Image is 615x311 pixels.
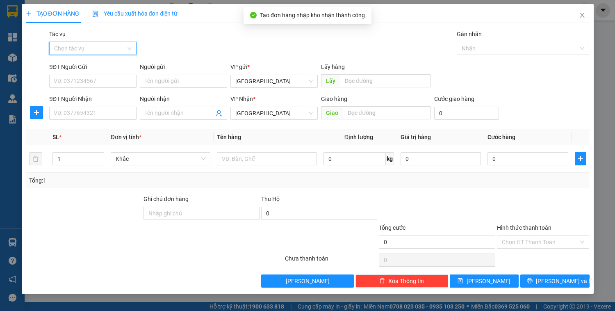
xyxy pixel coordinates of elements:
[49,94,137,103] div: SĐT Người Nhận
[140,62,227,71] div: Người gửi
[497,224,551,231] label: Hình thức thanh toán
[235,75,313,87] span: Bình Định
[261,196,280,202] span: Thu Hộ
[92,11,99,17] img: icon
[321,96,347,102] span: Giao hàng
[434,96,474,102] label: Cước giao hàng
[49,31,66,37] label: Tác vụ
[52,134,59,140] span: SL
[260,12,365,18] span: Tạo đơn hàng nhập kho nhận thành công
[401,152,481,165] input: 0
[386,152,394,165] span: kg
[29,152,42,165] button: delete
[487,134,515,140] span: Cước hàng
[26,13,96,21] strong: VẬN TẢI Ô TÔ KIM LIÊN
[3,24,39,30] strong: Trụ sở Công ty
[344,134,373,140] span: Định lượng
[235,107,313,119] span: Đà Nẵng
[143,207,260,220] input: Ghi chú đơn hàng
[38,4,85,12] strong: CÔNG TY TNHH
[3,32,112,44] span: [GEOGRAPHIC_DATA], P. [GEOGRAPHIC_DATA], [GEOGRAPHIC_DATA]
[575,152,586,165] button: plus
[575,155,586,162] span: plus
[217,152,317,165] input: VD: Bàn, Ghế
[26,10,79,17] span: TẠO ĐƠN HÀNG
[321,74,340,87] span: Lấy
[571,4,594,27] button: Close
[49,62,137,71] div: SĐT Người Gửi
[3,55,114,67] span: [STREET_ADDRESS][PERSON_NAME] An Khê, [GEOGRAPHIC_DATA]
[579,12,585,18] span: close
[116,153,205,165] span: Khác
[111,134,141,140] span: Đơn vị tính
[343,106,431,119] input: Dọc đường
[3,32,22,38] strong: Địa chỉ:
[143,196,189,202] label: Ghi chú đơn hàng
[388,277,424,286] span: Xóa Thông tin
[458,278,463,284] span: save
[467,277,510,286] span: [PERSON_NAME]
[379,224,405,231] span: Tổng cước
[30,109,43,116] span: plus
[379,278,385,284] span: delete
[230,96,253,102] span: VP Nhận
[217,134,241,140] span: Tên hàng
[536,277,593,286] span: [PERSON_NAME] và In
[457,31,482,37] label: Gán nhãn
[92,10,178,17] span: Yêu cầu xuất hóa đơn điện tử
[520,274,589,288] button: printer[PERSON_NAME] và In
[29,176,238,185] div: Tổng: 1
[340,74,431,87] input: Dọc đường
[286,277,330,286] span: [PERSON_NAME]
[3,55,22,61] strong: Địa chỉ:
[527,278,533,284] span: printer
[284,254,378,268] div: Chưa thanh toán
[355,274,448,288] button: deleteXóa Thông tin
[401,134,431,140] span: Giá trị hàng
[261,274,354,288] button: [PERSON_NAME]
[140,94,227,103] div: Người nhận
[216,110,222,117] span: user-add
[250,12,257,18] span: check-circle
[450,274,519,288] button: save[PERSON_NAME]
[26,11,32,16] span: plus
[3,47,118,53] strong: Văn phòng đại diện – CN [GEOGRAPHIC_DATA]
[230,62,318,71] div: VP gửi
[321,106,343,119] span: Giao
[30,106,43,119] button: plus
[434,107,499,120] input: Cước giao hàng
[321,64,345,70] span: Lấy hàng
